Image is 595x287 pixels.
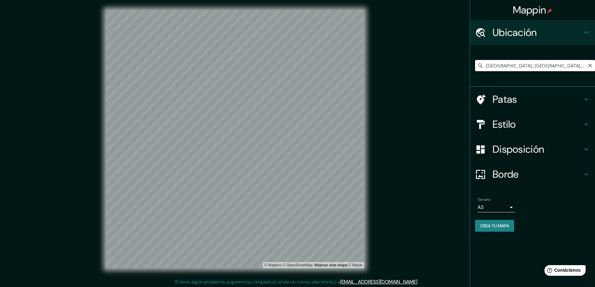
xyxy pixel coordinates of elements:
[264,263,281,267] font: © Mapbox
[475,220,514,232] button: Crea tu mapa
[588,62,593,68] button: Claro
[478,197,490,202] font: Tamaño
[470,162,595,187] div: Borde
[175,279,340,285] font: Si tiene algún problema, sugerencia o inquietud, envíe un correo electrónico a
[470,20,595,45] div: Ubicación
[283,263,313,267] font: © OpenStreetMap
[470,87,595,112] div: Patas
[513,3,546,17] font: Mappin
[419,278,420,285] font: .
[475,60,595,71] input: Elige tu ciudad o zona
[264,263,281,267] a: Mapbox
[539,263,588,280] iframe: Lanzador de widgets de ayuda
[493,143,544,156] font: Disposición
[493,93,517,106] font: Patas
[493,26,537,39] font: Ubicación
[315,263,347,267] a: Map feedback
[340,279,417,285] a: [EMAIL_ADDRESS][DOMAIN_NAME]
[470,112,595,137] div: Estilo
[480,223,509,229] font: Crea tu mapa
[478,202,515,212] div: A3
[106,10,364,268] canvas: Mapa
[493,168,519,181] font: Borde
[348,263,363,267] font: © Maxar
[315,263,347,267] font: Mejorar este mapa
[348,263,363,267] a: Maxar
[493,118,516,131] font: Estilo
[283,263,313,267] a: Mapa de OpenStreet
[478,204,483,210] font: A3
[547,8,552,13] img: pin-icon.png
[470,137,595,162] div: Disposición
[418,278,419,285] font: .
[417,279,418,285] font: .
